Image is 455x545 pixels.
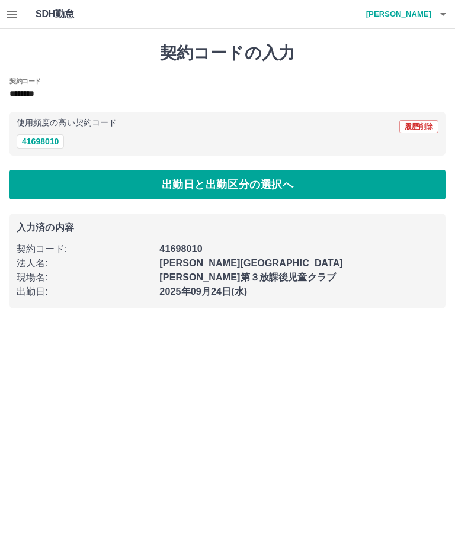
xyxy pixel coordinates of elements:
p: 現場名 : [17,270,152,285]
button: 41698010 [17,134,64,149]
b: [PERSON_NAME][GEOGRAPHIC_DATA] [159,258,343,268]
button: 履歴削除 [399,120,438,133]
p: 契約コード : [17,242,152,256]
p: 出勤日 : [17,285,152,299]
p: 使用頻度の高い契約コード [17,119,117,127]
h2: 契約コード [9,76,41,86]
b: 41698010 [159,244,202,254]
b: [PERSON_NAME]第３放課後児童クラブ [159,272,336,282]
p: 入力済の内容 [17,223,438,233]
b: 2025年09月24日(水) [159,286,247,296]
h1: 契約コードの入力 [9,43,446,63]
p: 法人名 : [17,256,152,270]
button: 出勤日と出勤区分の選択へ [9,170,446,199]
